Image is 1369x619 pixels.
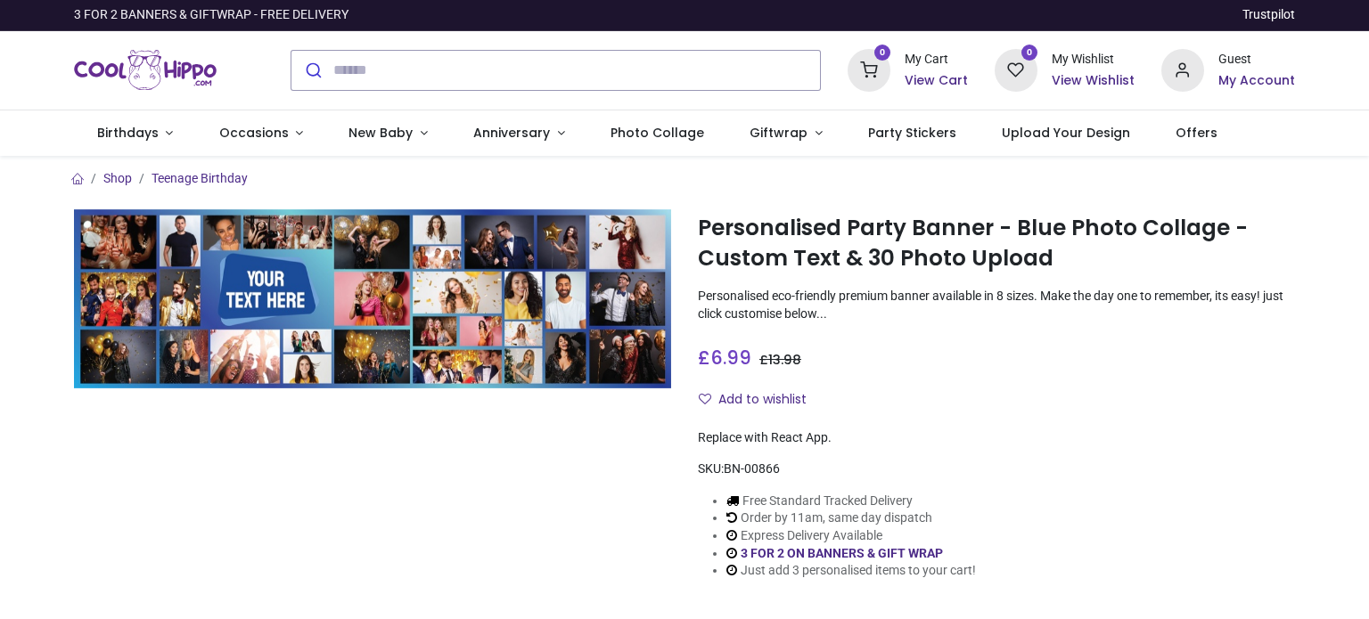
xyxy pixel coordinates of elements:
[698,345,751,371] span: £
[1218,72,1295,90] a: My Account
[750,124,807,142] span: Giftwrap
[74,209,671,388] img: Personalised Party Banner - Blue Photo Collage - Custom Text & 30 Photo Upload
[995,61,1037,76] a: 0
[326,110,451,157] a: New Baby
[759,351,801,369] span: £
[611,124,704,142] span: Photo Collage
[726,509,976,527] li: Order by 11am, same day dispatch
[698,429,1295,447] div: Replace with React App.
[1218,51,1295,69] div: Guest
[741,546,943,560] a: 3 FOR 2 ON BANNERS & GIFT WRAP
[699,393,711,405] i: Add to wishlist
[74,110,196,157] a: Birthdays
[726,110,845,157] a: Giftwrap
[1052,51,1135,69] div: My Wishlist
[1021,45,1038,61] sup: 0
[905,51,968,69] div: My Cart
[874,45,891,61] sup: 0
[1242,6,1295,24] a: Trustpilot
[726,527,976,545] li: Express Delivery Available
[698,213,1295,274] h1: Personalised Party Banner - Blue Photo Collage - Custom Text & 30 Photo Upload
[74,6,348,24] div: 3 FOR 2 BANNERS & GIFTWRAP - FREE DELIVERY
[74,45,217,95] a: Logo of Cool Hippo
[710,345,751,371] span: 6.99
[698,288,1295,322] p: Personalised eco-friendly premium banner available in 8 sizes. Make the day one to remember, its ...
[698,385,822,415] button: Add to wishlistAdd to wishlist
[196,110,326,157] a: Occasions
[1002,124,1130,142] span: Upload Your Design
[1052,72,1135,90] a: View Wishlist
[1176,124,1217,142] span: Offers
[291,51,333,90] button: Submit
[868,124,956,142] span: Party Stickers
[724,461,780,476] span: BN-00866
[905,72,968,90] a: View Cart
[450,110,587,157] a: Anniversary
[97,124,159,142] span: Birthdays
[768,351,801,369] span: 13.98
[726,493,976,510] li: Free Standard Tracked Delivery
[726,562,976,580] li: Just add 3 personalised items to your cart!
[473,124,550,142] span: Anniversary
[219,124,289,142] span: Occasions
[152,171,248,185] a: Teenage Birthday
[848,61,890,76] a: 0
[698,460,1295,478] div: SKU:
[103,171,132,185] a: Shop
[74,45,217,95] img: Cool Hippo
[348,124,413,142] span: New Baby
